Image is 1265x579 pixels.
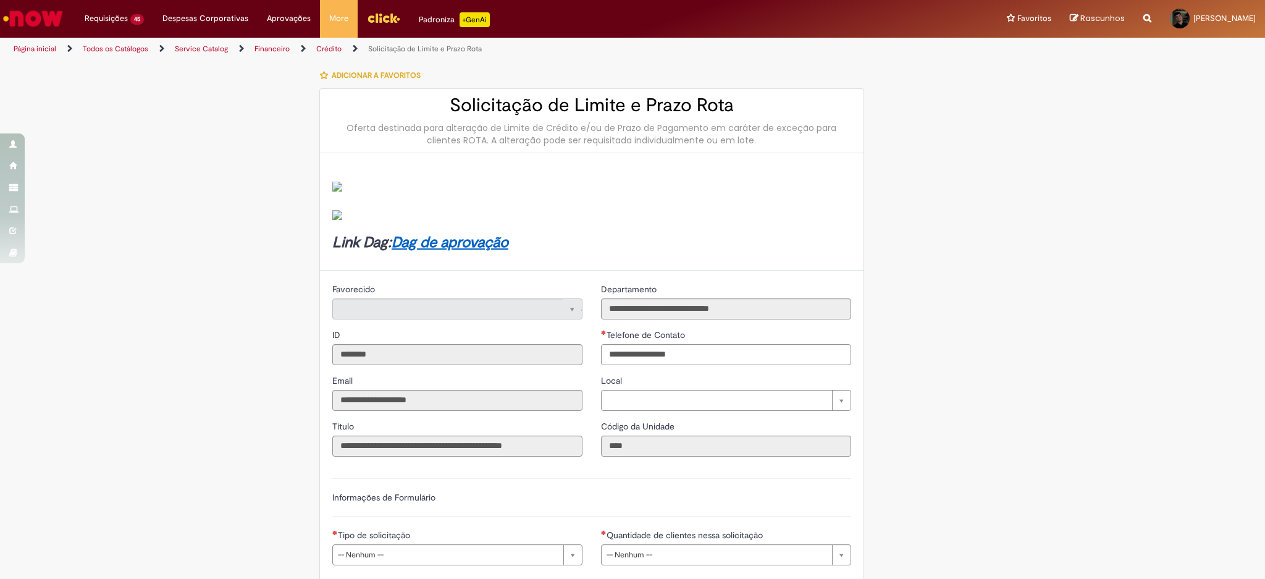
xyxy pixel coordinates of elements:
[332,421,356,432] span: Somente leitura - Título
[332,530,338,535] span: Necessários
[601,421,677,432] span: Somente leitura - Código da Unidade
[601,298,851,319] input: Departamento
[332,436,582,457] input: Título
[332,210,342,220] img: sys_attachment.do
[601,420,677,433] label: Somente leitura - Código da Unidade
[332,122,851,146] div: Oferta destinada para alteração de Limite de Crédito e/ou de Prazo de Pagamento em caráter de exc...
[329,12,348,25] span: More
[1,6,65,31] img: ServiceNow
[175,44,228,54] a: Service Catalog
[14,44,56,54] a: Página inicial
[607,530,765,541] span: Quantidade de clientes nessa solicitação
[130,14,144,25] span: 45
[460,12,490,27] p: +GenAi
[332,298,582,319] a: Limpar campo Favorecido
[332,233,508,252] strong: Link Dag:
[332,344,582,365] input: ID
[338,545,557,565] span: -- Nenhum --
[332,374,355,387] label: Somente leitura - Email
[419,12,490,27] div: Padroniza
[601,375,624,386] span: Local
[316,44,342,54] a: Crédito
[332,182,342,192] img: sys_attachment.do
[319,62,427,88] button: Adicionar a Favoritos
[601,436,851,457] input: Código da Unidade
[607,545,826,565] span: -- Nenhum --
[332,70,421,80] span: Adicionar a Favoritos
[601,284,659,295] span: Somente leitura - Departamento
[601,390,851,411] a: Limpar campo Local
[392,233,508,252] a: Dag de aprovação
[332,95,851,116] h2: Solicitação de Limite e Prazo Rota
[267,12,311,25] span: Aprovações
[1080,12,1125,24] span: Rascunhos
[1017,12,1051,25] span: Favoritos
[332,375,355,386] span: Somente leitura - Email
[338,530,413,541] span: Tipo de solicitação
[367,9,400,27] img: click_logo_yellow_360x200.png
[1193,13,1256,23] span: [PERSON_NAME]
[1070,13,1125,25] a: Rascunhos
[601,283,659,295] label: Somente leitura - Departamento
[332,492,435,503] label: Informações de Formulário
[332,284,377,295] span: Somente leitura - Favorecido
[162,12,248,25] span: Despesas Corporativas
[254,44,290,54] a: Financeiro
[601,330,607,335] span: Obrigatório Preenchido
[601,344,851,365] input: Telefone de Contato
[332,329,343,341] label: Somente leitura - ID
[332,390,582,411] input: Email
[83,44,148,54] a: Todos os Catálogos
[85,12,128,25] span: Requisições
[332,420,356,433] label: Somente leitura - Título
[607,329,687,340] span: Telefone de Contato
[368,44,482,54] a: Solicitação de Limite e Prazo Rota
[9,38,834,61] ul: Trilhas de página
[601,530,607,535] span: Necessários
[332,329,343,340] span: Somente leitura - ID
